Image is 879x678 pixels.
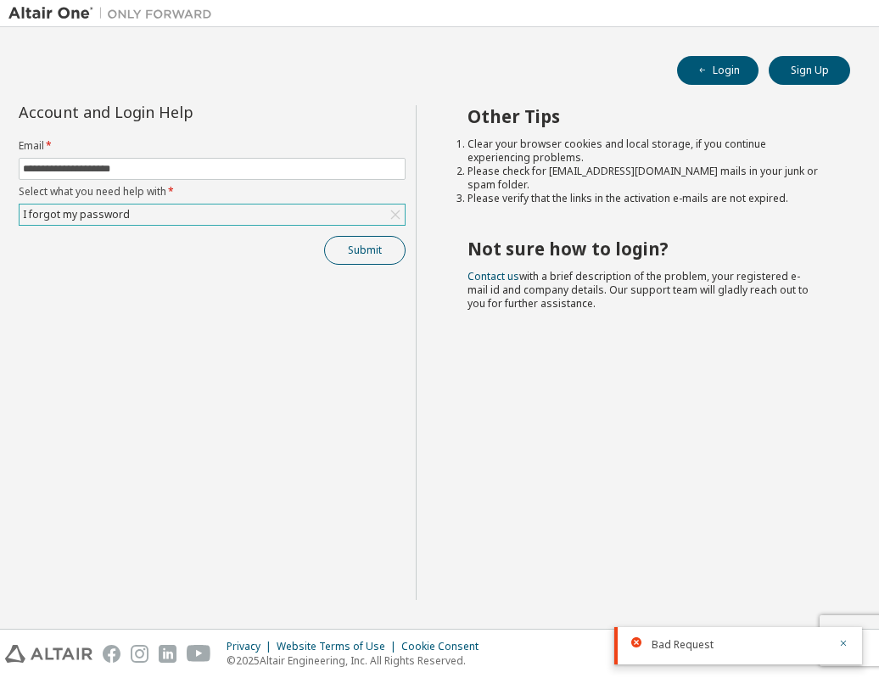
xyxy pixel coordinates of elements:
li: Please check for [EMAIL_ADDRESS][DOMAIN_NAME] mails in your junk or spam folder. [467,165,820,192]
a: Contact us [467,269,519,283]
img: youtube.svg [187,645,211,663]
label: Select what you need help with [19,185,406,199]
img: linkedin.svg [159,645,176,663]
button: Submit [324,236,406,265]
img: instagram.svg [131,645,148,663]
p: © 2025 Altair Engineering, Inc. All Rights Reserved. [227,653,489,668]
h2: Not sure how to login? [467,238,820,260]
button: Sign Up [769,56,850,85]
div: I forgot my password [20,205,132,224]
label: Email [19,139,406,153]
div: Cookie Consent [401,640,489,653]
span: Bad Request [652,638,714,652]
img: facebook.svg [103,645,120,663]
li: Please verify that the links in the activation e-mails are not expired. [467,192,820,205]
li: Clear your browser cookies and local storage, if you continue experiencing problems. [467,137,820,165]
button: Login [677,56,759,85]
span: with a brief description of the problem, your registered e-mail id and company details. Our suppo... [467,269,809,311]
div: Website Terms of Use [277,640,401,653]
img: Altair One [8,5,221,22]
div: Privacy [227,640,277,653]
div: I forgot my password [20,205,405,225]
div: Account and Login Help [19,105,328,119]
h2: Other Tips [467,105,820,127]
img: altair_logo.svg [5,645,92,663]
